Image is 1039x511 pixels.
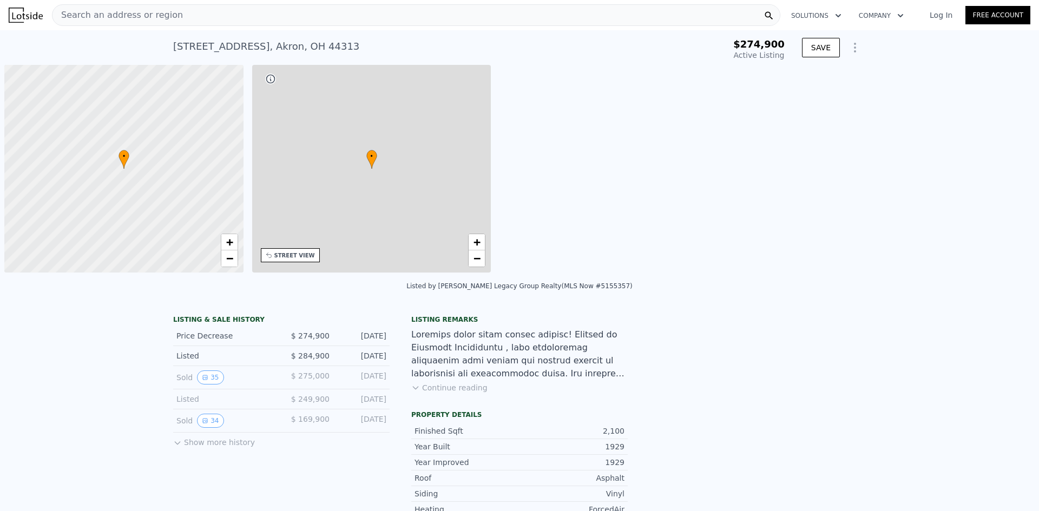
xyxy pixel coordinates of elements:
[338,414,386,428] div: [DATE]
[197,414,223,428] button: View historical data
[52,9,183,22] span: Search an address or region
[519,441,624,452] div: 1929
[415,488,519,499] div: Siding
[411,410,628,419] div: Property details
[519,488,624,499] div: Vinyl
[411,382,488,393] button: Continue reading
[469,234,485,250] a: Zoom in
[519,426,624,436] div: 2,100
[338,370,386,384] div: [DATE]
[291,371,330,380] span: $ 275,000
[415,457,519,468] div: Year Improved
[338,350,386,361] div: [DATE]
[965,6,1030,24] a: Free Account
[415,473,519,483] div: Roof
[274,251,315,260] div: STREET VIEW
[221,250,238,267] a: Zoom out
[519,473,624,483] div: Asphalt
[366,151,377,161] span: •
[173,39,359,54] div: [STREET_ADDRESS] , Akron , OH 44313
[406,282,632,290] div: Listed by [PERSON_NAME] Legacy Group Realty (MLS Now #5155357)
[119,151,129,161] span: •
[291,351,330,360] span: $ 284,900
[733,38,785,50] span: $274,900
[291,331,330,340] span: $ 274,900
[221,234,238,250] a: Zoom in
[291,415,330,423] span: $ 169,900
[469,250,485,267] a: Zoom out
[415,426,519,436] div: Finished Sqft
[176,394,273,404] div: Listed
[844,37,866,58] button: Show Options
[176,350,273,361] div: Listed
[802,38,840,57] button: SAVE
[226,235,233,249] span: +
[366,150,377,169] div: •
[176,330,273,341] div: Price Decrease
[176,370,273,384] div: Sold
[226,251,233,265] span: −
[411,315,628,324] div: Listing remarks
[173,315,390,326] div: LISTING & SALE HISTORY
[176,414,273,428] div: Sold
[291,395,330,403] span: $ 249,900
[411,328,628,380] div: Loremips dolor sitam consec adipisc! Elitsed do Eiusmodt Incididuntu , labo etdoloremag aliquaeni...
[519,457,624,468] div: 1929
[850,6,912,25] button: Company
[474,251,481,265] span: −
[338,394,386,404] div: [DATE]
[173,433,255,448] button: Show more history
[197,370,223,384] button: View historical data
[119,150,129,169] div: •
[782,6,850,25] button: Solutions
[415,441,519,452] div: Year Built
[734,51,785,59] span: Active Listing
[338,330,386,341] div: [DATE]
[917,10,965,21] a: Log In
[9,8,43,23] img: Lotside
[474,235,481,249] span: +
